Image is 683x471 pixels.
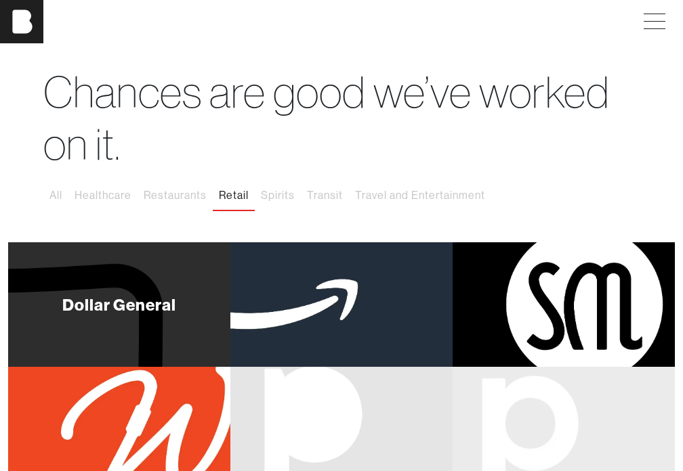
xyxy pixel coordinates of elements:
[43,66,640,171] h1: Chances are good we’ve worked on it.
[301,181,349,210] button: Transit
[349,181,491,210] button: Travel and Entertainment
[213,181,255,210] button: Retail
[62,296,176,313] div: Dollar General
[43,181,68,210] button: All
[138,181,213,210] button: Restaurants
[8,242,230,367] a: Dollar General
[68,181,138,210] button: Healthcare
[255,181,301,210] button: Spirits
